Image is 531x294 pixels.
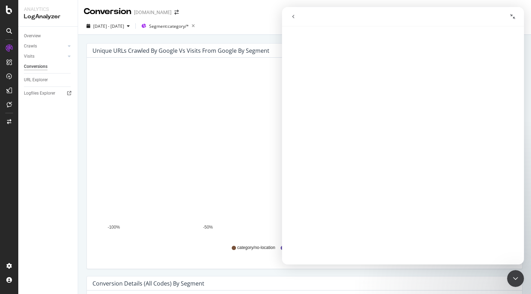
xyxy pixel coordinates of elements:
div: LogAnalyzer [24,13,72,21]
div: Logfiles Explorer [24,90,55,97]
a: Overview [24,32,73,40]
div: Unique URLs Crawled by google vs Visits from google by Segment [92,47,269,54]
div: Overview [24,32,41,40]
text: -50% [203,225,213,230]
div: URL Explorer [24,76,48,84]
div: Analytics [24,6,72,13]
button: Segment:category/* [139,20,198,32]
div: Visits [24,53,34,60]
span: Segment: category/* [149,23,189,29]
div: Conversion Details (all codes) by Segment [92,280,204,287]
a: Conversions [24,63,73,70]
a: URL Explorer [24,76,73,84]
div: arrow-right-arrow-left [174,10,179,15]
div: Conversions [24,63,47,70]
text: -100% [108,225,120,230]
iframe: Intercom live chat [507,270,524,287]
a: Visits [24,53,66,60]
a: Crawls [24,43,66,50]
iframe: Intercom live chat [282,7,524,264]
span: category/no-location [237,245,275,251]
div: [DOMAIN_NAME] [134,9,172,16]
svg: A chart. [92,80,511,238]
span: [DATE] - [DATE] [93,23,124,29]
button: [DATE] - [DATE] [84,20,133,32]
a: Logfiles Explorer [24,90,73,97]
div: Conversion [84,6,131,18]
div: Crawls [24,43,37,50]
